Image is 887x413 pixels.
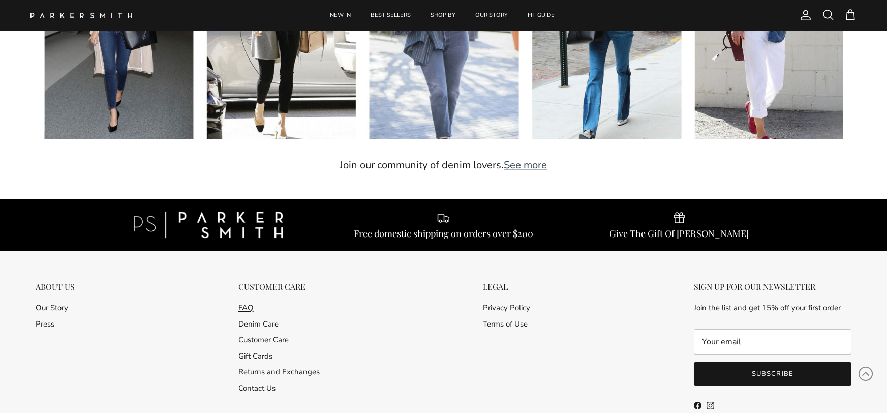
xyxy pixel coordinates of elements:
p: Join the list and get 15% off your first order [694,302,851,314]
div: CUSTOMER CARE [238,282,320,291]
a: FAQ [238,303,254,313]
input: Email [694,329,851,355]
div: ABOUT US [36,282,75,291]
button: Subscribe [694,362,851,386]
a: Terms of Use [483,319,528,329]
a: Denim Care [238,319,279,329]
svg: Scroll to Top [858,366,873,381]
a: Account [796,9,812,21]
a: Customer Care [238,335,289,345]
div: Give The Gift Of [PERSON_NAME] [609,228,749,239]
p: Join our community of denim lovers. [261,157,627,173]
a: Gift Cards [238,351,272,361]
a: Our Story [36,303,68,313]
a: Press [36,319,54,329]
div: SIGN UP FOR OUR NEWSLETTER [694,282,851,291]
a: See more [504,158,547,172]
a: Privacy Policy [483,303,530,313]
a: Parker Smith [30,13,132,18]
div: LEGAL [483,282,530,291]
a: Contact Us [238,383,276,393]
div: Free domestic shipping on orders over $200 [354,228,533,239]
a: Returns and Exchanges [238,367,320,377]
